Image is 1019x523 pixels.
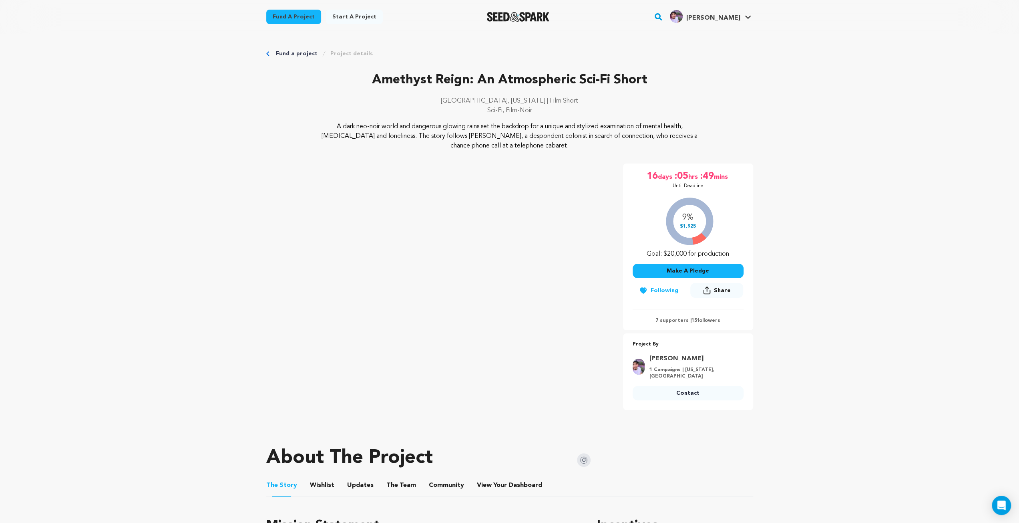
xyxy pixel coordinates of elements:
span: Updates [347,481,374,490]
img: 760bbe3fc45a0e49.jpg [670,10,683,23]
span: Team [386,481,416,490]
span: The [386,481,398,490]
span: hrs [688,170,699,183]
a: Project details [330,50,373,58]
span: Wishlist [310,481,334,490]
span: :49 [699,170,714,183]
a: Seed&Spark Homepage [487,12,550,22]
span: mins [714,170,730,183]
div: Eli W.'s Profile [670,10,740,23]
p: Until Deadline [673,183,703,189]
p: Project By [633,340,744,349]
button: Make A Pledge [633,264,744,278]
img: Seed&Spark Logo Dark Mode [487,12,550,22]
p: Amethyst Reign: An Atmospheric Sci-Fi Short [266,71,753,90]
a: Fund a project [276,50,318,58]
div: Open Intercom Messenger [992,496,1011,515]
span: Share [714,287,731,295]
span: Story [266,481,297,490]
div: Breadcrumb [266,50,753,58]
span: The [266,481,278,490]
a: Fund a project [266,10,321,24]
button: Share [690,283,743,298]
h1: About The Project [266,448,433,468]
span: Eli W.'s Profile [668,8,753,25]
p: Sci-Fi, Film-Noir [266,106,753,115]
img: Seed&Spark Instagram Icon [577,453,591,467]
span: Share [690,283,743,301]
a: Goto Eli Willis profile [649,354,739,363]
button: Following [633,283,685,298]
a: Contact [633,386,744,400]
p: A dark neo-noir world and dangerous glowing rains set the backdrop for a unique and stylized exam... [315,122,704,151]
p: [GEOGRAPHIC_DATA], [US_STATE] | Film Short [266,96,753,106]
span: Community [429,481,464,490]
span: Your [477,481,544,490]
span: Dashboard [508,481,542,490]
img: 760bbe3fc45a0e49.jpg [633,359,645,375]
p: 7 supporters | followers [633,317,744,324]
span: days [658,170,674,183]
a: Start a project [326,10,383,24]
span: [PERSON_NAME] [686,15,740,21]
a: Eli W.'s Profile [668,8,753,23]
span: 16 [647,170,658,183]
span: :05 [674,170,688,183]
p: 1 Campaigns | [US_STATE], [GEOGRAPHIC_DATA] [649,367,739,380]
span: 15 [691,318,697,323]
a: ViewYourDashboard [477,481,544,490]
